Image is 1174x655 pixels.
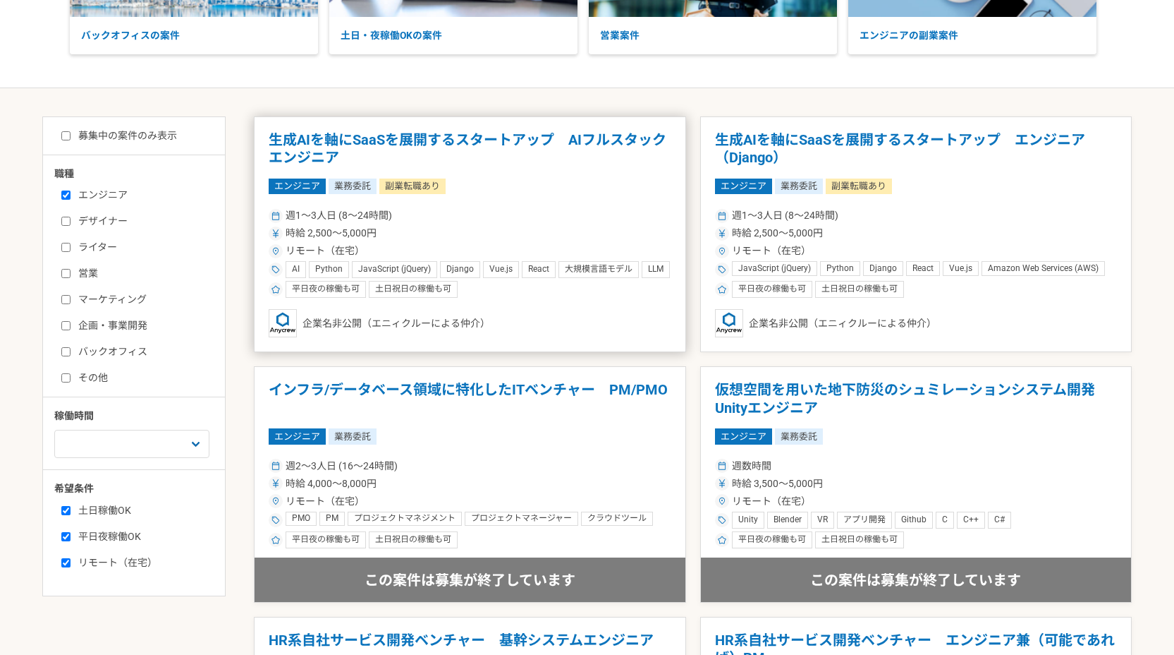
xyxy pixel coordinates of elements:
[775,179,823,194] span: 業務委託
[271,229,280,238] img: ico_currency_yen-76ea2c4c.svg
[994,515,1005,526] span: C#
[286,494,365,509] span: リモート（在宅）
[565,264,632,275] span: 大規模言語モデル
[286,226,377,241] span: 時給 2,500〜5,000円
[826,179,892,194] span: 副業転職あり
[732,226,823,241] span: 時給 2,500〜5,000円
[292,264,300,275] span: AI
[269,428,326,444] span: エンジニア
[446,264,474,275] span: Django
[61,191,71,200] input: エンジニア
[271,285,280,294] img: ico_star-c4f7eedc.svg
[732,494,811,509] span: リモート（在宅）
[528,264,549,275] span: React
[358,264,431,275] span: JavaScript (jQuery)
[715,428,772,444] span: エンジニア
[718,462,726,470] img: ico_calendar-4541a85f.svg
[61,506,71,515] input: 土日稼働OK
[738,515,758,526] span: Unity
[269,131,671,167] h1: 生成AIを軸にSaaSを展開するスタートアップ AIフルスタックエンジニア
[949,263,972,275] span: Vue.js
[732,244,811,258] span: リモート（在宅）
[848,17,1096,54] p: エンジニアの副業案件
[271,536,280,544] img: ico_star-c4f7eedc.svg
[843,515,886,526] span: アプリ開発
[271,516,280,524] img: ico_tag-f97210f0.svg
[589,17,837,54] p: 営業案件
[369,281,458,298] div: 土日祝日の稼働も可
[715,381,1118,417] h1: 仮想空間を用いた地下防災のシュミレーションシステム開発 Unityエンジニア
[963,515,979,526] span: C++
[61,529,224,544] label: 平日夜稼働OK
[988,263,1099,275] span: Amazon Web Services (AWS)
[826,263,854,275] span: Python
[732,459,771,474] span: 週数時間
[648,264,664,275] span: LLM
[271,247,280,256] img: ico_location_pin-352ac629.svg
[869,263,897,275] span: Django
[269,381,671,417] h1: インフラ/データベース領域に特化したITベンチャー PM/PMO
[61,321,71,330] input: 企画・事業開発
[718,265,726,274] img: ico_tag-f97210f0.svg
[61,503,224,518] label: 土日稼働OK
[329,179,377,194] span: 業務委託
[315,264,343,275] span: Python
[54,410,94,421] span: 稼働時間
[286,531,366,548] div: 平日夜の稼働も可
[901,515,927,526] span: Github
[286,476,377,491] span: 時給 4,000〜8,000円
[379,179,446,194] span: 副業転職あり
[718,516,726,524] img: ico_tag-f97210f0.svg
[354,513,455,524] span: プロジェクトマネジメント
[61,295,71,304] input: マーケティング
[718,229,726,238] img: ico_currency_yen-76ea2c4c.svg
[329,428,377,444] span: 業務委託
[61,292,224,307] label: マーケティング
[271,462,280,470] img: ico_calendar-4541a85f.svg
[61,131,71,140] input: 募集中の案件のみ表示
[329,17,577,54] p: 土日・夜稼働OKの案件
[286,459,398,474] span: 週2〜3人日 (16〜24時間)
[815,531,904,548] div: 土日祝日の稼働も可
[292,513,310,524] span: PMO
[732,281,812,298] div: 平日夜の稼働も可
[61,266,224,281] label: 営業
[286,244,365,258] span: リモート（在宅）
[471,513,572,524] span: プロジェクトマネージャー
[732,208,838,223] span: 週1〜3人日 (8〜24時間)
[61,128,177,143] label: 募集中の案件のみ表示
[61,243,71,252] input: ライター
[775,428,823,444] span: 業務委託
[738,263,811,275] span: JavaScript (jQuery)
[817,515,828,526] span: VR
[774,515,802,526] span: Blender
[732,476,823,491] span: 時給 3,500〜5,000円
[54,168,74,179] span: 職種
[271,479,280,488] img: ico_currency_yen-76ea2c4c.svg
[61,240,224,255] label: ライター
[715,309,1118,337] div: 企業名非公開（エニィクルーによる仲介）
[269,309,297,337] img: logo_text_blue_01.png
[61,347,71,356] input: バックオフィス
[54,483,94,495] span: 希望条件
[269,309,671,337] div: 企業名非公開（エニィクルーによる仲介）
[271,497,280,505] img: ico_location_pin-352ac629.svg
[61,344,224,359] label: バックオフィス
[61,214,224,229] label: デザイナー
[271,265,280,274] img: ico_tag-f97210f0.svg
[271,212,280,220] img: ico_calendar-4541a85f.svg
[942,515,948,526] span: C
[369,531,458,548] div: 土日祝日の稼働も可
[61,532,71,541] input: 平日夜稼働OK
[718,536,726,544] img: ico_star-c4f7eedc.svg
[718,212,726,220] img: ico_calendar-4541a85f.svg
[70,17,318,54] p: バックオフィスの案件
[718,497,726,505] img: ico_location_pin-352ac629.svg
[255,558,685,601] div: この案件は募集が終了しています
[718,247,726,256] img: ico_location_pin-352ac629.svg
[587,513,647,524] span: クラウドツール
[61,269,71,278] input: 営業
[286,281,366,298] div: 平日夜の稼働も可
[61,555,224,570] label: リモート（在宅）
[732,531,812,548] div: 平日夜の稼働も可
